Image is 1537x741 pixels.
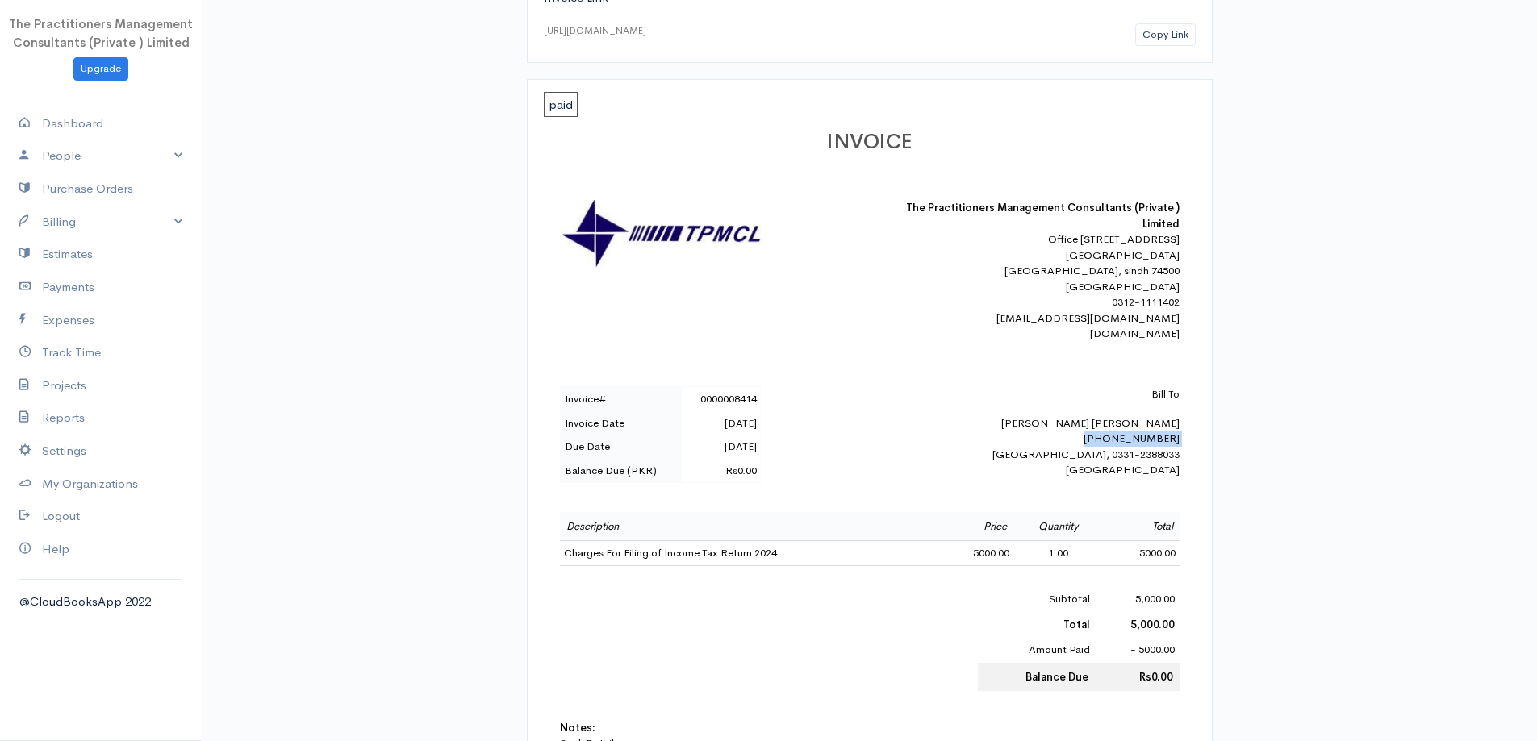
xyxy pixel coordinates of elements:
[560,435,682,459] td: Due Date
[978,586,1096,612] td: Subtotal
[560,512,938,541] td: Description
[560,541,938,566] td: Charges For Filing of Income Tax Return 2024
[19,593,182,611] div: @CloudBooksApp 2022
[560,131,1180,154] h1: INVOICE
[1095,586,1179,612] td: 5,000.00
[1013,541,1103,566] td: 1.00
[73,57,128,81] a: Upgrade
[1130,618,1175,631] b: 5,000.00
[1013,512,1103,541] td: Quantity
[1103,512,1179,541] td: Total
[897,386,1180,478] div: [PERSON_NAME] [PERSON_NAME] [PHONE_NUMBER] [GEOGRAPHIC_DATA], 0331-2388033 [GEOGRAPHIC_DATA]
[906,201,1180,231] b: The Practitioners Management Consultants (Private ) Limited
[9,16,193,50] span: The Practitioners Management Consultants (Private ) Limited
[544,23,646,38] div: [URL][DOMAIN_NAME]
[560,200,762,269] img: logo-30862.jpg
[560,459,682,483] td: Balance Due (PKR)
[938,541,1013,566] td: 5000.00
[560,387,682,411] td: Invoice#
[560,721,595,735] b: Notes:
[682,411,761,435] td: [DATE]
[682,387,761,411] td: 0000008414
[1095,663,1179,692] td: Rs0.00
[682,459,761,483] td: Rs0.00
[938,512,1013,541] td: Price
[1063,618,1090,631] b: Total
[682,435,761,459] td: [DATE]
[560,411,682,435] td: Invoice Date
[1095,637,1179,663] td: - 5000.00
[544,92,578,117] span: paid
[978,663,1096,692] td: Balance Due
[1135,23,1196,47] button: Copy Link
[1103,541,1179,566] td: 5000.00
[897,386,1180,402] p: Bill To
[897,231,1180,342] div: Office [STREET_ADDRESS] [GEOGRAPHIC_DATA] [GEOGRAPHIC_DATA], sindh 74500 [GEOGRAPHIC_DATA] 0312-1...
[978,637,1096,663] td: Amount Paid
